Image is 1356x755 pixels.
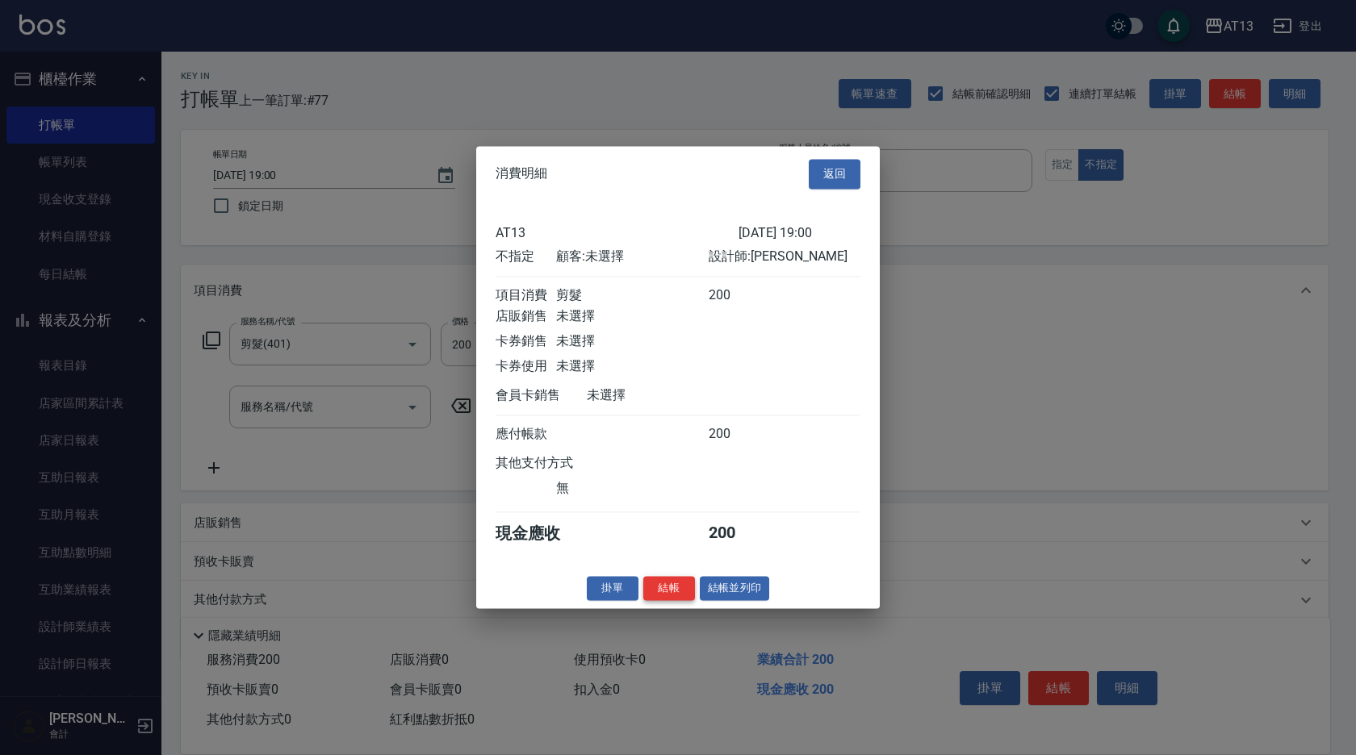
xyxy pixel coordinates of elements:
div: 未選擇 [556,358,708,375]
div: AT13 [496,225,739,240]
div: 設計師: [PERSON_NAME] [709,248,860,265]
div: 未選擇 [587,387,739,404]
button: 返回 [809,159,860,189]
button: 結帳並列印 [700,576,770,601]
div: 200 [709,287,769,304]
div: 無 [556,480,708,497]
span: 消費明細 [496,166,547,182]
div: [DATE] 19:00 [739,225,860,240]
div: 剪髮 [556,287,708,304]
button: 結帳 [643,576,695,601]
div: 顧客: 未選擇 [556,248,708,265]
div: 卡券銷售 [496,333,556,350]
div: 不指定 [496,248,556,265]
div: 200 [709,426,769,443]
button: 掛單 [587,576,638,601]
div: 未選擇 [556,308,708,325]
div: 應付帳款 [496,426,556,443]
div: 項目消費 [496,287,556,304]
div: 會員卡銷售 [496,387,587,404]
div: 200 [709,523,769,544]
div: 店販銷售 [496,308,556,325]
div: 現金應收 [496,523,587,544]
div: 卡券使用 [496,358,556,375]
div: 未選擇 [556,333,708,350]
div: 其他支付方式 [496,455,617,472]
